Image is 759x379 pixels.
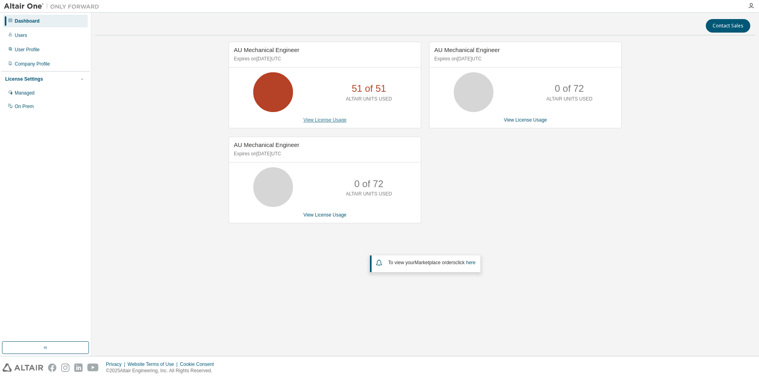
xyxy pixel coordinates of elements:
[234,151,414,157] p: Expires on [DATE] UTC
[15,61,50,67] div: Company Profile
[434,56,615,62] p: Expires on [DATE] UTC
[234,56,414,62] p: Expires on [DATE] UTC
[15,103,34,110] div: On Prem
[346,191,392,197] p: ALTAIR UNITS USED
[61,364,69,372] img: instagram.svg
[15,18,40,24] div: Dashboard
[354,177,383,191] p: 0 of 72
[303,117,347,123] a: View License Usage
[5,76,43,82] div: License Settings
[106,361,127,367] div: Privacy
[87,364,99,372] img: youtube.svg
[234,141,299,148] span: AU Mechanical Engineer
[127,361,180,367] div: Website Terms of Use
[48,364,56,372] img: facebook.svg
[74,364,83,372] img: linkedin.svg
[15,32,27,39] div: Users
[303,212,347,218] a: View License Usage
[346,96,392,102] p: ALTAIR UNITS USED
[504,117,547,123] a: View License Usage
[388,260,476,265] span: To view your click
[706,19,750,33] button: Contact Sales
[180,361,218,367] div: Cookie Consent
[546,96,592,102] p: ALTAIR UNITS USED
[4,2,103,10] img: Altair One
[15,90,35,96] div: Managed
[106,367,219,374] p: © 2025 Altair Engineering, Inc. All Rights Reserved.
[555,82,584,95] p: 0 of 72
[434,46,500,53] span: AU Mechanical Engineer
[2,364,43,372] img: altair_logo.svg
[415,260,456,265] em: Marketplace orders
[352,82,386,95] p: 51 of 51
[15,46,40,53] div: User Profile
[466,260,476,265] a: here
[234,46,299,53] span: AU Mechanical Engineer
